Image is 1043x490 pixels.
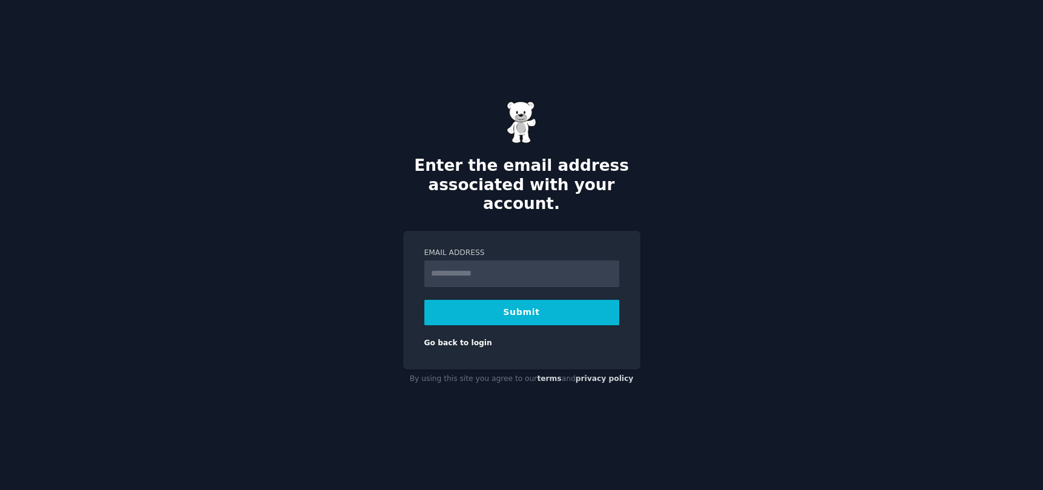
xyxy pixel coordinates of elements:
[403,156,640,214] h2: Enter the email address associated with your account.
[424,248,619,259] label: Email Address
[507,101,537,144] img: Gummy Bear
[403,369,640,389] div: By using this site you agree to our and
[424,300,619,325] button: Submit
[424,339,492,347] a: Go back to login
[537,374,561,383] a: terms
[576,374,634,383] a: privacy policy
